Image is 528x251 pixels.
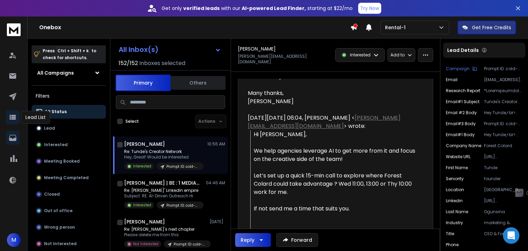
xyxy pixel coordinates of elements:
a: [PERSON_NAME][EMAIL_ADDRESS][DOMAIN_NAME] [248,114,400,130]
p: Not Interested [44,241,77,247]
h1: [PERSON_NAME] [124,218,165,225]
p: Email #2 Body [446,110,477,116]
p: [PERSON_NAME][EMAIL_ADDRESS][DOMAIN_NAME] [238,54,331,65]
p: Not Interested [133,241,158,247]
p: *Loremipsumdolor*<si>7. Ametconsect: Adipiscingel Seddo'e temporinci utlabo etd magnaa en Admini ... [484,88,522,94]
p: Campaign [446,66,470,72]
p: [DATE] [210,219,225,225]
p: founder [484,176,522,182]
p: Prompt ID: cold-ai-reply-b5 (cold outreach) (11/08) [484,66,522,72]
h1: All Campaigns [37,69,74,76]
p: location [446,187,464,193]
p: Re: [PERSON_NAME]'s next chapter [124,227,207,232]
p: Try Now [360,5,379,12]
p: [EMAIL_ADDRESS][DOMAIN_NAME] [484,77,522,83]
img: logo [7,23,21,36]
p: Meeting Booked [44,159,80,164]
button: M [7,233,21,247]
p: Lead Details [447,47,479,54]
button: Meeting Booked [32,154,106,168]
p: Interested [133,203,151,208]
p: Add to [390,52,405,58]
button: Lead [32,121,106,135]
div: Reply [241,237,254,243]
label: Select [125,119,139,124]
p: Wrong person [44,225,75,230]
div: Open Intercom Messenger [503,227,519,244]
p: 04:46 AM [206,180,225,186]
p: Hey Tunde,<br><br>The way you've built Forest Colard by leveraging content creators across multip... [484,132,522,138]
p: Last Name [446,209,468,215]
p: Please delete me from this [124,232,207,238]
p: Prompt ID: cold-ai-reply-b5 (cold outreach) (11/08) [166,164,199,169]
div: We help agencies leverage AI to get more from it and focus on the creative side of the team! [254,147,418,163]
button: Meeting Completed [32,171,106,185]
div: If not send me a time that suits you. [254,205,418,213]
p: Email#1 Subject [446,99,480,105]
p: Forest Colard [484,143,522,149]
p: Out of office [44,208,73,214]
p: Ogunsina [484,209,522,215]
p: CEO & Founder [484,231,522,237]
p: industry [446,220,463,226]
p: Research Report [446,88,480,94]
p: Get only with our starting at $22/mo [162,5,353,12]
span: 152 / 152 [119,59,138,67]
p: Website URL [446,154,471,160]
button: Try Now [358,3,381,14]
p: Re: [PERSON_NAME]' LinkedIn empire [124,188,203,193]
p: Phone [446,242,459,248]
p: Lead [44,125,55,131]
p: Hey, Great! Would be interested [124,154,203,160]
div: Lead List [21,111,50,124]
p: marketing & advertising [484,220,522,226]
button: Not Interested [32,237,106,251]
p: Interested [44,142,68,148]
p: All Status [45,109,67,114]
p: Interested [350,52,371,58]
div: Hi [PERSON_NAME], [254,130,418,139]
p: [GEOGRAPHIC_DATA], [GEOGRAPHIC_DATA] [484,187,522,193]
button: Campaign [446,66,477,72]
button: Forward [276,233,318,247]
div: Many thanks, [PERSON_NAME] [248,89,418,106]
h3: Inboxes selected [139,59,185,67]
p: Prompt ID: cold-ai-reply-b5 (cold outreach) [484,121,522,127]
button: Closed [32,187,106,201]
p: Prompt ID: cold-ai-reply-b7 (cold outreach) (11/08) [166,203,199,208]
p: Prompt ID: cold-ai-reply-b6 (cold outreach) (11/08) [174,242,207,247]
p: 10:56 AM [207,141,225,147]
h1: Onebox [39,23,350,32]
p: Tunde [484,165,522,171]
button: Reply [235,233,271,247]
p: Email [446,77,458,83]
button: Wrong person [32,220,106,234]
p: Get Free Credits [472,24,511,31]
p: Email#3 Body [446,121,476,127]
h1: [PERSON_NAME] [238,45,276,52]
h3: Filters [32,91,106,101]
button: Primary [115,75,170,91]
p: Tunde's Creator Network [484,99,522,105]
p: Subject: RE: AI-Driven Outreach Hi [124,193,203,199]
div: [DATE][DATE] 06:04, [PERSON_NAME] < > wrote: [248,114,418,130]
p: First Name [446,165,468,171]
p: [URL][DOMAIN_NAME] [484,198,522,204]
p: Rental-1 [385,24,408,31]
p: linkedin [446,198,463,204]
p: Meeting Completed [44,175,89,181]
button: Others [170,75,225,90]
p: Closed [44,192,60,197]
span: Ctrl + Shift + k [56,47,90,55]
strong: verified leads [183,5,220,12]
div: Let’s set up a quick 15-min call to explore where Forest Colard could take advantage ? Wed 11:00,... [254,172,418,196]
button: Out of office [32,204,106,218]
button: All Inbox(s) [113,43,227,56]
p: Email#1 Body [446,132,475,138]
button: Get Free Credits [458,21,516,34]
h1: All Inbox(s) [119,46,158,53]
p: Seniority [446,176,464,182]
